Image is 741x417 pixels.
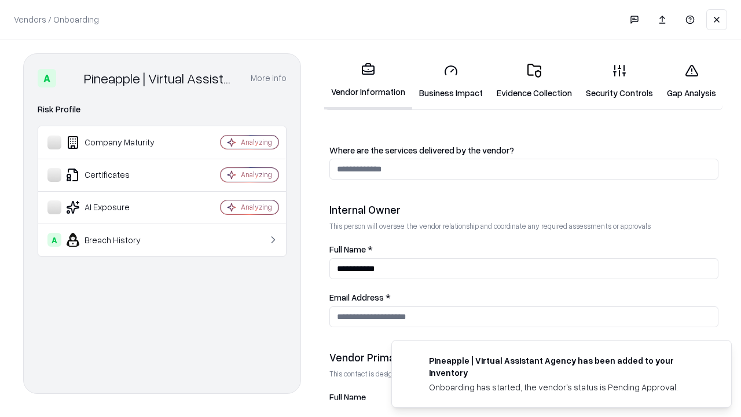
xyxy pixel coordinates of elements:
[251,68,287,89] button: More info
[406,354,420,368] img: trypineapple.com
[329,293,718,302] label: Email Address *
[329,146,718,155] label: Where are the services delivered by the vendor?
[329,221,718,231] p: This person will oversee the vendor relationship and coordinate any required assessments or appro...
[490,54,579,108] a: Evidence Collection
[241,202,272,212] div: Analyzing
[241,137,272,147] div: Analyzing
[660,54,723,108] a: Gap Analysis
[47,200,186,214] div: AI Exposure
[47,233,186,247] div: Breach History
[329,245,718,254] label: Full Name *
[329,350,718,364] div: Vendor Primary Contact
[324,53,412,109] a: Vendor Information
[329,203,718,217] div: Internal Owner
[38,103,287,116] div: Risk Profile
[47,136,186,149] div: Company Maturity
[579,54,660,108] a: Security Controls
[61,69,79,87] img: Pineapple | Virtual Assistant Agency
[47,168,186,182] div: Certificates
[38,69,56,87] div: A
[47,233,61,247] div: A
[241,170,272,180] div: Analyzing
[329,369,718,379] p: This contact is designated to receive the assessment request from Shift
[329,393,718,401] label: Full Name
[429,354,703,379] div: Pineapple | Virtual Assistant Agency has been added to your inventory
[412,54,490,108] a: Business Impact
[14,13,99,25] p: Vendors / Onboarding
[84,69,237,87] div: Pineapple | Virtual Assistant Agency
[429,381,703,393] div: Onboarding has started, the vendor's status is Pending Approval.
